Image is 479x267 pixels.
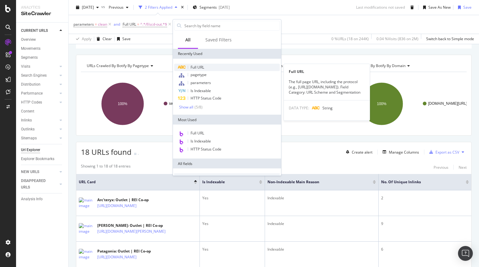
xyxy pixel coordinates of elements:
a: HTTP Codes [21,99,58,106]
text: 100% [118,102,128,106]
div: 6 [381,247,469,252]
div: Most Used [173,115,281,125]
img: main image [79,197,94,209]
div: Export as CSV [435,150,459,155]
a: DISAPPEARED URLS [21,178,58,191]
div: 2 Filters Applied [145,5,172,10]
div: Movements [21,45,40,52]
span: pagetype [191,72,207,77]
div: [PERSON_NAME]: Outlet | REI Co-op [97,223,192,228]
span: vs [101,4,106,9]
div: Patagonia: Outlet | REI Co-op [97,248,163,254]
img: main image [79,223,94,234]
div: Clear [103,36,112,41]
div: Last modifications not saved [356,5,405,10]
button: 2 Filters Applied [136,2,180,12]
a: Analysis Info [21,196,64,202]
img: main image [79,249,94,260]
div: Switch back to Simple mode [426,36,474,41]
div: The full page URL, including the protocol (e.g., [URL][DOMAIN_NAME]). Field Category: URL Scheme ... [284,79,370,95]
div: Distribution [21,81,40,88]
button: Create alert [343,147,372,157]
div: Full URL [284,69,370,74]
div: 0 % URLs ( 18 on 244K ) [331,36,369,41]
button: Clear [94,34,112,44]
a: Url Explorer [21,147,64,153]
text: [DOMAIN_NAME][URL] [428,101,467,106]
span: URLs Crawled By Botify By parameters [216,63,283,68]
button: [DATE] [74,2,101,12]
div: CURRENT URLS [21,28,48,34]
span: ^.*/f/scd-out.*$ [140,20,167,29]
a: Content [21,108,64,115]
div: NEW URLS [21,169,39,175]
button: Switch back to Simple mode [424,34,474,44]
div: Yes [202,195,262,201]
span: parameters [74,22,94,27]
span: DATA TYPE: [289,105,309,111]
button: Save As New [421,2,451,12]
div: Save [122,36,131,41]
div: Next [459,165,467,170]
a: Sitemaps [21,135,58,142]
div: Overview [21,36,36,43]
a: [URL][DOMAIN_NAME][PERSON_NAME] [97,228,166,235]
text: 100% [377,102,387,106]
span: parameters [191,80,211,85]
button: Save [456,2,472,12]
a: CURRENT URLS [21,28,58,34]
div: 9 [381,221,469,227]
span: Previous [106,5,124,10]
a: [URL][DOMAIN_NAME] [97,254,137,260]
span: Full URL [191,65,204,70]
input: Search by field name [184,21,279,30]
div: Performance [21,90,43,97]
a: Performance [21,90,58,97]
div: Analytics [21,5,63,10]
div: Previous [434,165,448,170]
div: Create alert [352,150,372,155]
span: 18 URLs found [81,147,132,157]
a: Segments [21,54,64,61]
button: and [114,21,120,27]
a: Visits [21,63,58,70]
div: Save [463,5,472,10]
span: Is Indexable [191,138,211,144]
span: URL Card [79,179,192,185]
div: 2 [381,195,469,201]
div: Search Engines [21,72,47,79]
div: Analysis Info [21,196,43,202]
div: Inlinks [21,117,32,124]
div: Arc'teryx: Outlet | REI Co-op [97,197,163,203]
div: Content [21,108,34,115]
div: Show all [179,105,193,109]
svg: A chart. [81,77,208,131]
div: All [185,37,191,43]
span: = [137,22,139,27]
div: Indexable [267,221,376,227]
span: Full URL [123,22,136,27]
div: All fields [173,159,281,168]
div: Save As New [428,5,451,10]
div: URLs [174,173,280,183]
a: Outlinks [21,126,58,133]
div: Saved Filters [205,37,232,43]
button: Next [459,163,467,171]
div: Indexable [267,247,376,252]
span: URLs Crawled By Botify By domain [346,63,405,68]
svg: A chart. [340,77,467,131]
div: Open Intercom Messenger [458,246,473,261]
span: Segments [200,5,217,10]
div: Indexable [267,195,376,201]
span: Is Indexable [202,179,250,185]
button: Save [115,34,131,44]
div: Segments [21,54,38,61]
a: Movements [21,45,64,52]
span: HTTP Status Code [191,146,221,152]
div: Recently Used [173,49,281,59]
span: No. of Unique Inlinks [381,179,456,185]
text: search/* [169,101,183,106]
div: - [138,151,139,157]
